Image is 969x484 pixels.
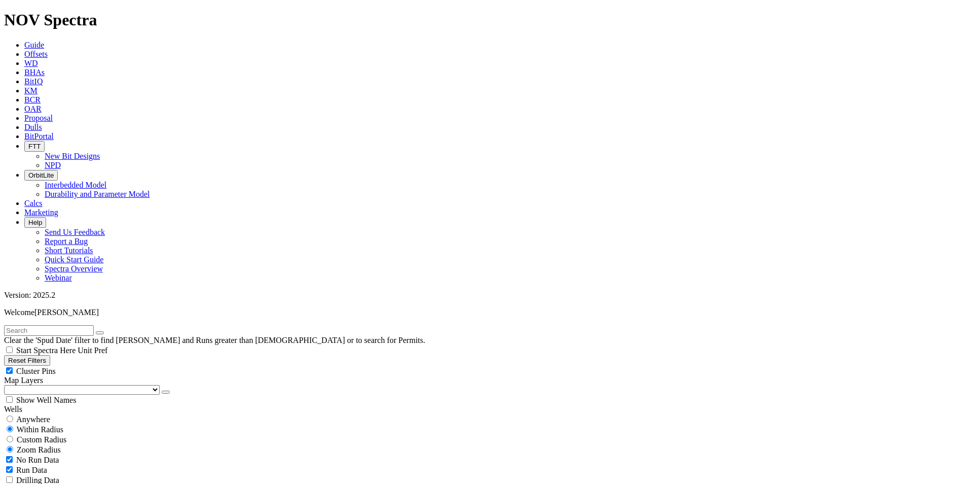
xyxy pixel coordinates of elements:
[45,228,105,236] a: Send Us Feedback
[28,171,54,179] span: OrbitLite
[4,308,965,317] p: Welcome
[24,199,43,208] a: Calcs
[45,161,61,169] a: NPD
[16,346,76,355] span: Start Spectra Here
[24,95,41,104] a: BCR
[6,347,13,353] input: Start Spectra Here
[45,152,100,160] a: New Bit Designs
[4,336,425,344] span: Clear the 'Spud Date' filter to find [PERSON_NAME] and Runs greater than [DEMOGRAPHIC_DATA] or to...
[24,41,44,49] a: Guide
[24,170,58,181] button: OrbitLite
[34,308,99,317] span: [PERSON_NAME]
[24,77,43,86] a: BitIQ
[4,376,43,385] span: Map Layers
[4,291,965,300] div: Version: 2025.2
[16,367,56,375] span: Cluster Pins
[17,435,66,444] span: Custom Radius
[4,355,50,366] button: Reset Filters
[16,415,50,424] span: Anywhere
[24,208,58,217] a: Marketing
[28,143,41,150] span: FTT
[24,59,38,67] a: WD
[4,11,965,29] h1: NOV Spectra
[45,190,150,198] a: Durability and Parameter Model
[24,86,38,95] a: KM
[45,181,106,189] a: Interbedded Model
[16,456,59,464] span: No Run Data
[78,346,107,355] span: Unit Pref
[45,264,103,273] a: Spectra Overview
[28,219,42,226] span: Help
[24,105,42,113] a: OAR
[17,445,61,454] span: Zoom Radius
[45,255,103,264] a: Quick Start Guide
[45,246,93,255] a: Short Tutorials
[16,466,47,474] span: Run Data
[4,325,94,336] input: Search
[24,217,46,228] button: Help
[24,68,45,77] a: BHAs
[24,132,54,141] a: BitPortal
[24,50,48,58] a: Offsets
[17,425,63,434] span: Within Radius
[24,141,45,152] button: FTT
[45,237,88,246] a: Report a Bug
[4,405,965,414] div: Wells
[24,123,42,131] a: Dulls
[45,273,72,282] a: Webinar
[16,396,76,404] span: Show Well Names
[24,114,53,122] a: Proposal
